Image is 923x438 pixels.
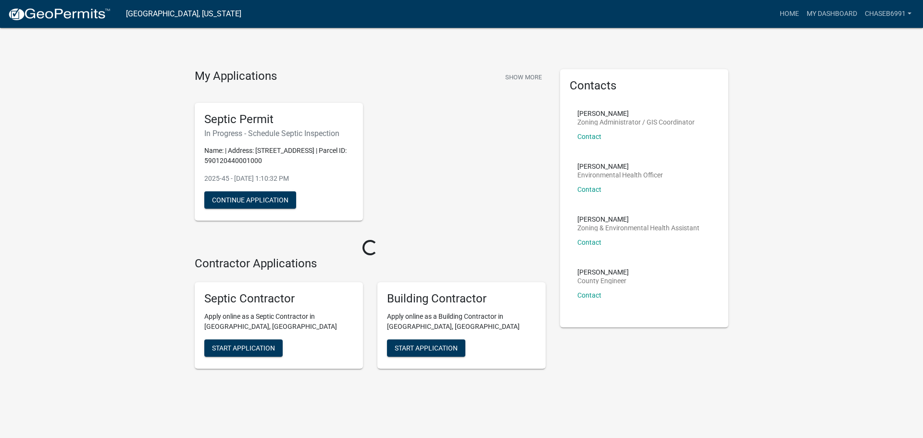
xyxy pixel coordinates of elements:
p: Environmental Health Officer [577,172,663,178]
h4: My Applications [195,69,277,84]
h5: Septic Permit [204,113,353,126]
button: Continue Application [204,191,296,209]
button: Show More [501,69,546,85]
p: Zoning & Environmental Health Assistant [577,225,699,231]
p: Apply online as a Septic Contractor in [GEOGRAPHIC_DATA], [GEOGRAPHIC_DATA] [204,312,353,332]
button: Start Application [387,339,465,357]
h4: Contractor Applications [195,257,546,271]
p: [PERSON_NAME] [577,269,629,275]
h5: Septic Contractor [204,292,353,306]
p: [PERSON_NAME] [577,216,699,223]
p: [PERSON_NAME] [577,163,663,170]
span: Start Application [395,344,458,352]
p: County Engineer [577,277,629,284]
a: Contact [577,291,601,299]
a: Contact [577,133,601,140]
button: Start Application [204,339,283,357]
a: Contact [577,238,601,246]
a: Contact [577,186,601,193]
a: [GEOGRAPHIC_DATA], [US_STATE] [126,6,241,22]
h6: In Progress - Schedule Septic Inspection [204,129,353,138]
p: 2025-45 - [DATE] 1:10:32 PM [204,174,353,184]
wm-workflow-list-section: Contractor Applications [195,257,546,376]
a: My Dashboard [803,5,861,23]
a: Home [776,5,803,23]
p: Apply online as a Building Contractor in [GEOGRAPHIC_DATA], [GEOGRAPHIC_DATA] [387,312,536,332]
p: Name: | Address: [STREET_ADDRESS] | Parcel ID: 590120440001000 [204,146,353,166]
p: Zoning Administrator / GIS Coordinator [577,119,695,125]
h5: Building Contractor [387,292,536,306]
p: [PERSON_NAME] [577,110,695,117]
h5: Contacts [570,79,719,93]
span: Start Application [212,344,275,352]
a: chaseb6991 [861,5,915,23]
